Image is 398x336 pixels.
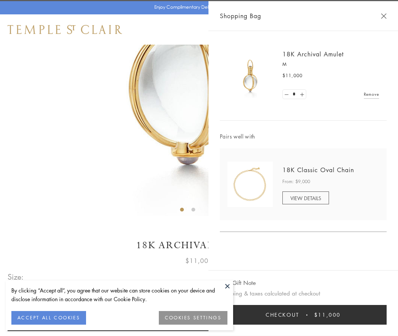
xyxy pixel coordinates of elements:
[154,3,240,11] p: Enjoy Complimentary Delivery & Returns
[220,289,387,298] p: Shipping & taxes calculated at checkout
[8,25,122,34] img: Temple St. Clair
[8,239,390,252] h1: 18K Archival Amulet
[282,178,310,185] span: From: $9,000
[282,50,344,58] a: 18K Archival Amulet
[11,311,86,325] button: ACCEPT ALL COOKIES
[283,90,290,99] a: Set quantity to 0
[185,256,213,266] span: $11,000
[381,13,387,19] button: Close Shopping Bag
[266,311,299,319] span: Checkout
[159,311,227,325] button: COOKIES SETTINGS
[282,191,329,204] a: VIEW DETAILS
[8,271,24,283] span: Size:
[227,162,273,207] img: N88865-OV18
[282,72,302,79] span: $11,000
[298,90,306,99] a: Set quantity to 2
[290,194,321,202] span: VIEW DETAILS
[314,311,341,319] span: $11,000
[220,278,256,288] button: Add Gift Note
[227,53,273,98] img: 18K Archival Amulet
[282,61,379,68] p: M
[220,132,387,141] span: Pairs well with
[220,11,261,21] span: Shopping Bag
[282,166,354,174] a: 18K Classic Oval Chain
[11,286,227,303] div: By clicking “Accept all”, you agree that our website can store cookies on your device and disclos...
[364,90,379,98] a: Remove
[220,305,387,325] button: Checkout $11,000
